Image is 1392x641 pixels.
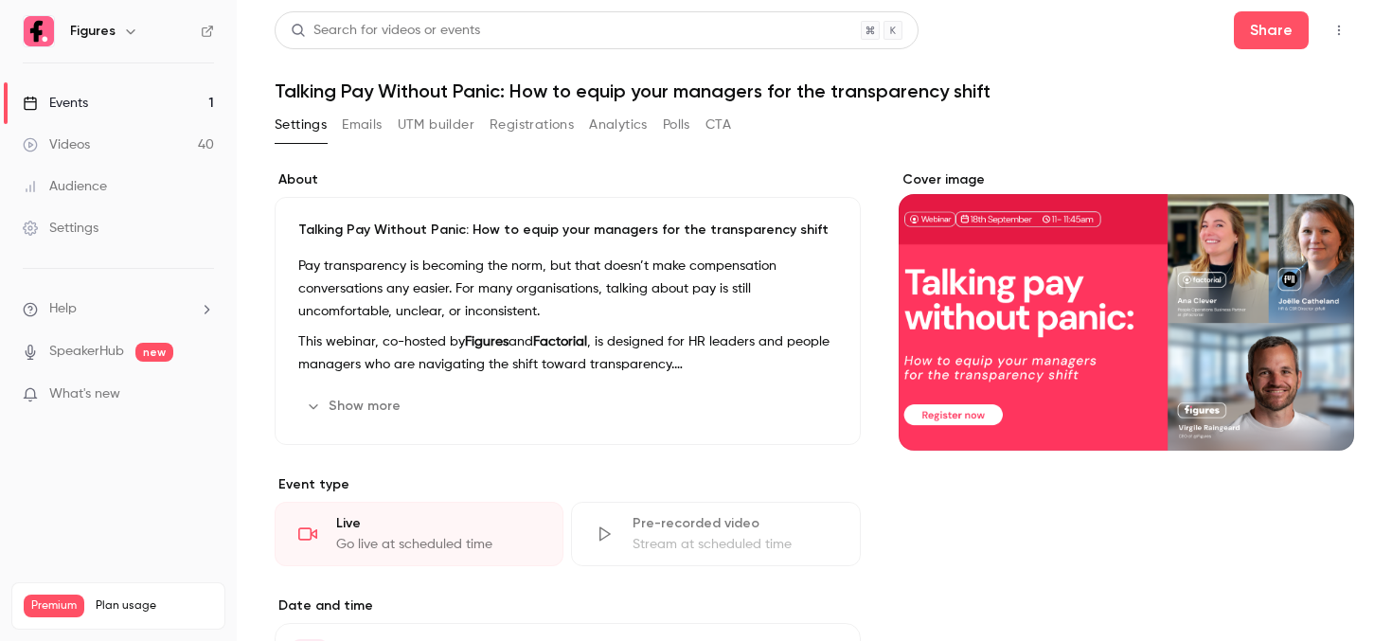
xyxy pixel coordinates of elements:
div: Pre-recorded videoStream at scheduled time [571,502,860,566]
span: Premium [24,595,84,617]
div: Audience [23,177,107,196]
button: Share [1234,11,1309,49]
label: About [275,170,861,189]
div: Settings [23,219,98,238]
p: Pay transparency is becoming the norm, but that doesn’t make compensation conversations any easie... [298,255,837,323]
img: Figures [24,16,54,46]
div: Search for videos or events [291,21,480,41]
div: Stream at scheduled time [633,535,836,554]
li: help-dropdown-opener [23,299,214,319]
section: Cover image [899,170,1354,451]
div: Live [336,514,540,533]
button: Emails [342,110,382,140]
button: Registrations [490,110,574,140]
span: Plan usage [96,598,213,614]
button: Show more [298,391,412,421]
h6: Figures [70,22,116,41]
button: Polls [663,110,690,140]
p: Event type [275,475,861,494]
button: Analytics [589,110,648,140]
p: This webinar, co-hosted by and , is designed for HR leaders and people managers who are navigatin... [298,330,837,376]
button: UTM builder [398,110,474,140]
label: Date and time [275,596,861,615]
button: CTA [705,110,731,140]
iframe: Noticeable Trigger [191,386,214,403]
div: Go live at scheduled time [336,535,540,554]
span: Help [49,299,77,319]
div: Events [23,94,88,113]
label: Cover image [899,170,1354,189]
button: Settings [275,110,327,140]
div: Videos [23,135,90,154]
a: SpeakerHub [49,342,124,362]
div: Pre-recorded video [633,514,836,533]
strong: Factorial [533,335,587,348]
div: LiveGo live at scheduled time [275,502,563,566]
strong: Figures [465,335,509,348]
span: What's new [49,384,120,404]
h1: Talking Pay Without Panic: How to equip your managers for the transparency shift [275,80,1354,102]
span: new [135,343,173,362]
p: Talking Pay Without Panic: How to equip your managers for the transparency shift [298,221,837,240]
